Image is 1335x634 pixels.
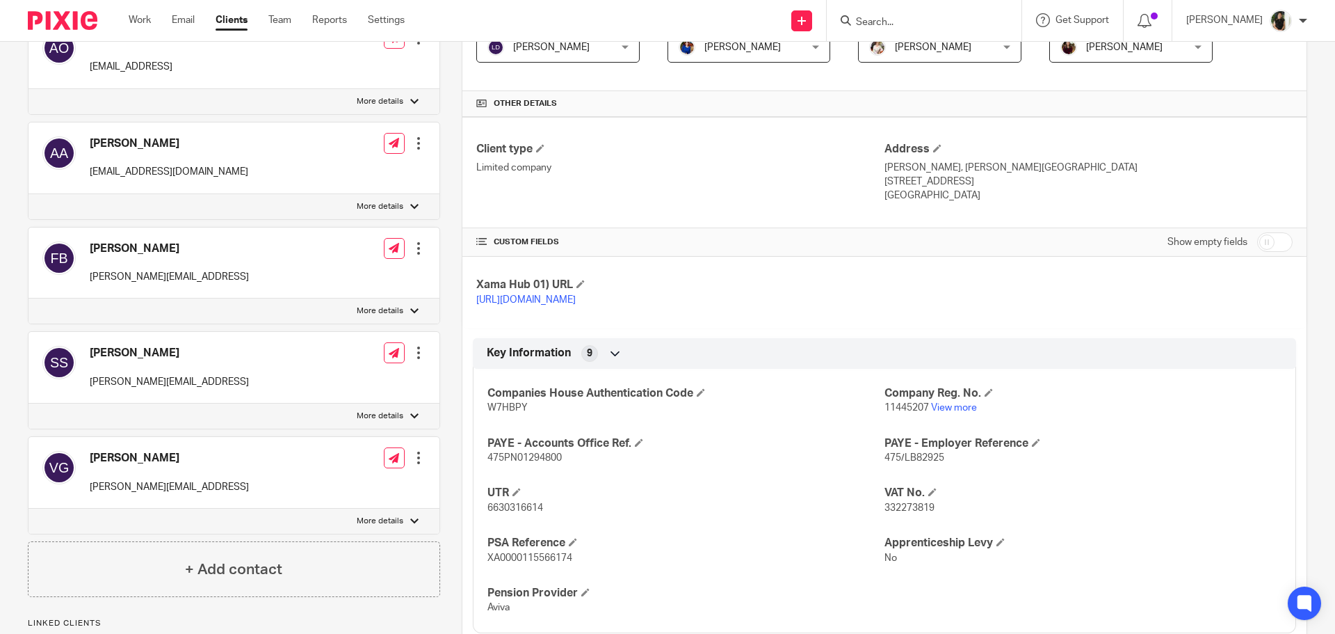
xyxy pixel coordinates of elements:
img: svg%3E [487,39,504,56]
p: [EMAIL_ADDRESS] [90,60,175,74]
p: [PERSON_NAME][EMAIL_ADDRESS] [90,480,249,494]
span: 11445207 [884,403,929,413]
span: [PERSON_NAME] [895,42,971,52]
img: Kayleigh%20Henson.jpeg [869,39,886,56]
span: 9 [587,347,592,360]
img: svg%3E [42,451,76,484]
span: [PERSON_NAME] [704,42,781,52]
a: View more [931,403,977,413]
p: Linked clients [28,618,440,629]
p: [STREET_ADDRESS] [884,175,1293,189]
h4: [PERSON_NAME] [90,136,248,151]
h4: PAYE - Accounts Office Ref. [487,436,884,451]
h4: Address [884,142,1293,157]
p: [PERSON_NAME] [1186,13,1263,27]
a: Settings [368,13,405,27]
span: 475PN01294800 [487,453,562,463]
span: Key Information [487,346,571,360]
img: Janice%20Tang.jpeg [1270,10,1292,32]
h4: Pension Provider [487,586,884,601]
img: svg%3E [42,31,76,65]
h4: VAT No. [884,486,1281,500]
p: More details [357,516,403,527]
p: [EMAIL_ADDRESS][DOMAIN_NAME] [90,165,248,179]
label: Show empty fields [1167,235,1247,249]
img: svg%3E [42,136,76,170]
span: 6630316614 [487,503,543,513]
span: XA0000115566174 [487,553,572,563]
p: More details [357,306,403,317]
h4: PSA Reference [487,536,884,550]
h4: Companies House Authentication Code [487,386,884,401]
span: 332273819 [884,503,934,513]
span: [PERSON_NAME] [513,42,590,52]
p: More details [357,411,403,422]
span: 475/LB82925 [884,453,944,463]
span: Aviva [487,603,510,612]
h4: Company Reg. No. [884,386,1281,401]
h4: UTR [487,486,884,500]
img: MaxAcc_Sep21_ElliDeanPhoto_030.jpg [1060,39,1077,56]
p: Limited company [476,161,884,175]
h4: [PERSON_NAME] [90,346,249,360]
a: [URL][DOMAIN_NAME] [476,295,576,305]
span: [PERSON_NAME] [1086,42,1163,52]
p: [PERSON_NAME][EMAIL_ADDRESS] [90,375,249,389]
p: [GEOGRAPHIC_DATA] [884,189,1293,203]
h4: Apprenticeship Levy [884,536,1281,550]
h4: Client type [476,142,884,157]
p: More details [357,201,403,212]
h4: Xama Hub 01) URL [476,278,884,292]
h4: PAYE - Employer Reference [884,436,1281,451]
img: svg%3E [42,241,76,275]
a: Work [129,13,151,27]
img: svg%3E [42,346,76,379]
span: Other details [494,98,557,109]
h4: CUSTOM FIELDS [476,237,884,248]
p: More details [357,96,403,107]
p: [PERSON_NAME][EMAIL_ADDRESS] [90,270,249,284]
a: Team [268,13,291,27]
a: Reports [312,13,347,27]
h4: [PERSON_NAME] [90,451,249,466]
img: Nicole.jpeg [679,39,695,56]
span: Get Support [1055,15,1109,25]
input: Search [855,17,980,29]
p: [PERSON_NAME], [PERSON_NAME][GEOGRAPHIC_DATA] [884,161,1293,175]
span: No [884,553,897,563]
h4: [PERSON_NAME] [90,241,249,256]
h4: + Add contact [185,559,282,580]
span: W7HBPY [487,403,528,413]
a: Email [172,13,195,27]
a: Clients [216,13,248,27]
img: Pixie [28,11,97,30]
